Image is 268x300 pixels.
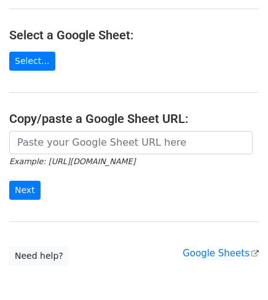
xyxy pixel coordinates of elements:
h4: Select a Google Sheet: [9,28,259,42]
small: Example: [URL][DOMAIN_NAME] [9,157,135,166]
iframe: Chat Widget [207,241,268,300]
input: Next [9,181,41,200]
a: Need help? [9,247,69,266]
a: Select... [9,52,55,71]
a: Google Sheets [183,248,259,259]
div: أداة الدردشة [207,241,268,300]
input: Paste your Google Sheet URL here [9,131,253,154]
h4: Copy/paste a Google Sheet URL: [9,111,259,126]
